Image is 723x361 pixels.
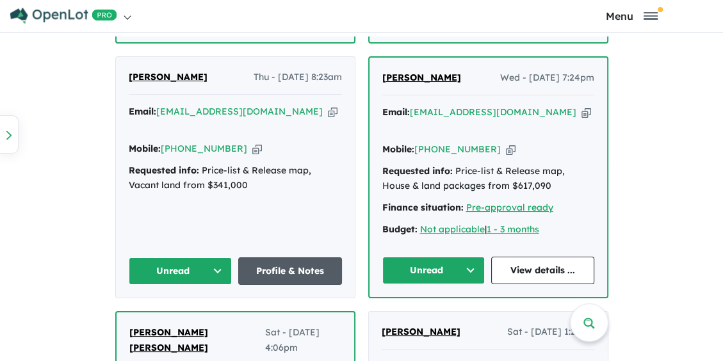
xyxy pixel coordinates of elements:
[420,223,485,235] a: Not applicable
[265,325,341,356] span: Sat - [DATE] 4:06pm
[382,325,460,340] a: [PERSON_NAME]
[382,222,594,237] div: |
[129,143,161,154] strong: Mobile:
[382,106,410,118] strong: Email:
[129,106,156,117] strong: Email:
[129,326,208,353] span: [PERSON_NAME] [PERSON_NAME]
[410,106,576,118] a: [EMAIL_ADDRESS][DOMAIN_NAME]
[382,257,485,284] button: Unread
[382,202,464,213] strong: Finance situation:
[129,71,207,83] span: [PERSON_NAME]
[382,143,414,155] strong: Mobile:
[581,106,591,119] button: Copy
[129,257,232,285] button: Unread
[161,143,247,154] a: [PHONE_NUMBER]
[382,72,461,83] span: [PERSON_NAME]
[129,325,265,356] a: [PERSON_NAME] [PERSON_NAME]
[252,142,262,156] button: Copy
[506,143,516,156] button: Copy
[544,10,720,22] button: Toggle navigation
[382,165,453,177] strong: Requested info:
[500,70,594,86] span: Wed - [DATE] 7:24pm
[414,143,501,155] a: [PHONE_NUMBER]
[129,70,207,85] a: [PERSON_NAME]
[238,257,342,285] a: Profile & Notes
[487,223,539,235] a: 1 - 3 months
[466,202,553,213] a: Pre-approval ready
[328,105,337,118] button: Copy
[254,70,342,85] span: Thu - [DATE] 8:23am
[382,70,461,86] a: [PERSON_NAME]
[382,164,594,195] div: Price-list & Release map, House & land packages from $617,090
[129,164,199,176] strong: Requested info:
[382,326,460,337] span: [PERSON_NAME]
[129,163,342,194] div: Price-list & Release map, Vacant land from $341,000
[507,325,595,340] span: Sat - [DATE] 1:29pm
[10,8,117,24] img: Openlot PRO Logo White
[491,257,594,284] a: View details ...
[382,223,418,235] strong: Budget:
[156,106,323,117] a: [EMAIL_ADDRESS][DOMAIN_NAME]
